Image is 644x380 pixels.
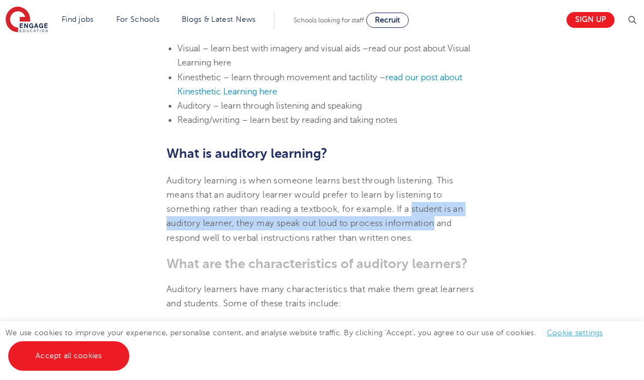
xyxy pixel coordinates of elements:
span: Reading/writing – learn best by reading and taking notes [177,115,397,125]
span: We use cookies to improve your experience, personalise content, and analyse website traffic. By c... [5,329,614,360]
a: Cookie settings [547,329,603,337]
a: Recruit [366,13,409,28]
span: Recruit [375,16,400,24]
a: read our post about Kinesthetic Learning here [177,73,462,97]
span: Auditory learning is when someone learns best through listening. This means that an auditory lear... [166,176,463,243]
span: Kinesthetic – learn through movement and tactility – [177,73,385,82]
span: Visual – learn best with imagery and visual aids – [177,44,368,54]
b: What are the characteristics of auditory learners? [166,256,468,271]
span: Auditory learners have many characteristics that make them great learners and students. Some of t... [166,284,474,308]
a: Blogs & Latest News [182,15,256,23]
a: Find jobs [62,15,94,23]
span: Auditory – learn through listening and speaking [177,101,362,111]
a: Sign up [567,12,615,28]
span: Schools looking for staff [294,16,364,24]
img: Engage Education [5,7,48,34]
b: What is auditory learning? [166,146,327,161]
a: Accept all cookies [8,341,129,371]
a: For Schools [116,15,159,23]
